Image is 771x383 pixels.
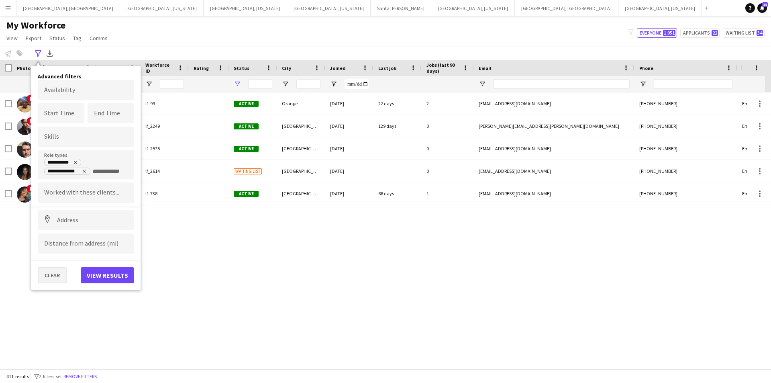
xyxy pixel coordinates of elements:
button: [GEOGRAPHIC_DATA], [US_STATE] [204,0,287,16]
app-action-btn: Export XLSX [45,49,55,58]
a: Status [46,33,68,43]
span: View [6,35,18,42]
button: Open Filter Menu [330,80,337,88]
span: Jobs (last 90 days) [426,62,459,74]
button: [GEOGRAPHIC_DATA], [US_STATE] [618,0,702,16]
button: Open Filter Menu [479,80,486,88]
span: Joined [330,65,346,71]
button: Santa [PERSON_NAME] [371,0,431,16]
div: [GEOGRAPHIC_DATA] [277,160,325,182]
button: Everyone1,051 [637,28,677,38]
span: Email [479,65,492,71]
div: [DATE] [325,115,373,137]
input: Workforce ID Filter Input [160,79,184,89]
span: ! [27,117,35,125]
div: lf_99 [141,92,189,115]
span: Photo [17,65,31,71]
button: Waiting list34 [723,28,765,38]
button: Applicants22 [680,28,720,38]
input: Phone Filter Input [654,79,732,89]
input: Email Filter Input [493,79,630,89]
delete-icon: Remove tag [80,169,87,175]
span: Export [26,35,41,42]
div: LA - Bartender [47,169,87,175]
div: Orange [277,92,325,115]
button: Remove filters [62,372,98,381]
button: Open Filter Menu [145,80,153,88]
span: Active [234,191,259,197]
span: ! [27,94,35,102]
div: lf_2575 [141,137,189,160]
a: 13 [757,3,767,13]
span: Status [49,35,65,42]
h4: Advanced filters [38,73,134,80]
div: [EMAIL_ADDRESS][DOMAIN_NAME] [474,137,634,160]
div: [PERSON_NAME][EMAIL_ADDRESS][PERSON_NAME][DOMAIN_NAME] [474,115,634,137]
span: 22 [712,30,718,36]
span: Last job [378,65,396,71]
div: [GEOGRAPHIC_DATA] [277,115,325,137]
span: Status [234,65,249,71]
button: [GEOGRAPHIC_DATA], [GEOGRAPHIC_DATA] [515,0,618,16]
img: Aaron Bolton [17,96,33,113]
div: 129 days [373,115,422,137]
button: Open Filter Menu [234,80,241,88]
div: [DATE] [325,182,373,205]
input: City Filter Input [296,79,320,89]
span: Active [234,123,259,129]
span: 34 [757,30,763,36]
input: Type to search clients... [44,189,128,197]
input: + Role type [92,168,126,175]
span: City [282,65,291,71]
button: Clear [38,267,67,283]
input: Joined Filter Input [345,79,369,89]
button: [GEOGRAPHIC_DATA], [US_STATE] [120,0,204,16]
button: [GEOGRAPHIC_DATA], [GEOGRAPHIC_DATA] [16,0,120,16]
span: Active [234,101,259,107]
div: LA - Server [47,160,78,166]
div: [PHONE_NUMBER] [634,115,737,137]
div: lf_2614 [141,160,189,182]
span: 2 filters set [39,373,62,379]
div: 22 days [373,92,422,115]
div: [PHONE_NUMBER] [634,160,737,182]
button: [GEOGRAPHIC_DATA], [US_STATE] [287,0,371,16]
delete-icon: Remove tag [71,160,78,166]
button: Open Filter Menu [639,80,647,88]
button: [GEOGRAPHIC_DATA], [US_STATE] [431,0,515,16]
div: [DATE] [325,160,373,182]
span: Phone [639,65,653,71]
img: Aaron Peralta [17,141,33,158]
img: Adriana Pandolfo [17,164,33,180]
span: Workforce ID [145,62,174,74]
div: 0 [422,115,474,137]
span: Comms [90,35,108,42]
div: [EMAIL_ADDRESS][DOMAIN_NAME] [474,182,634,205]
button: View results [81,267,134,283]
div: [DATE] [325,92,373,115]
span: First Name [57,65,82,71]
img: Adrianne Conley [17,186,33,203]
div: [DATE] [325,137,373,160]
div: [EMAIL_ADDRESS][DOMAIN_NAME] [474,160,634,182]
span: 1,051 [663,30,675,36]
a: View [3,33,21,43]
div: [PHONE_NUMBER] [634,182,737,205]
div: [EMAIL_ADDRESS][DOMAIN_NAME] [474,92,634,115]
app-action-btn: Advanced filters [33,49,43,58]
span: ! [27,184,35,193]
div: 2 [422,92,474,115]
span: My Workforce [6,19,65,31]
a: Comms [86,33,111,43]
div: [GEOGRAPHIC_DATA] [277,182,325,205]
span: 13 [762,2,768,7]
div: 1 [422,182,474,205]
div: [PHONE_NUMBER] [634,137,737,160]
div: [PHONE_NUMBER] [634,92,737,115]
div: 88 days [373,182,422,205]
div: [GEOGRAPHIC_DATA] [277,137,325,160]
input: Type to search skills... [44,133,128,140]
span: Last Name [101,65,125,71]
img: Aaron Hanick [17,119,33,135]
span: Rating [194,65,209,71]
